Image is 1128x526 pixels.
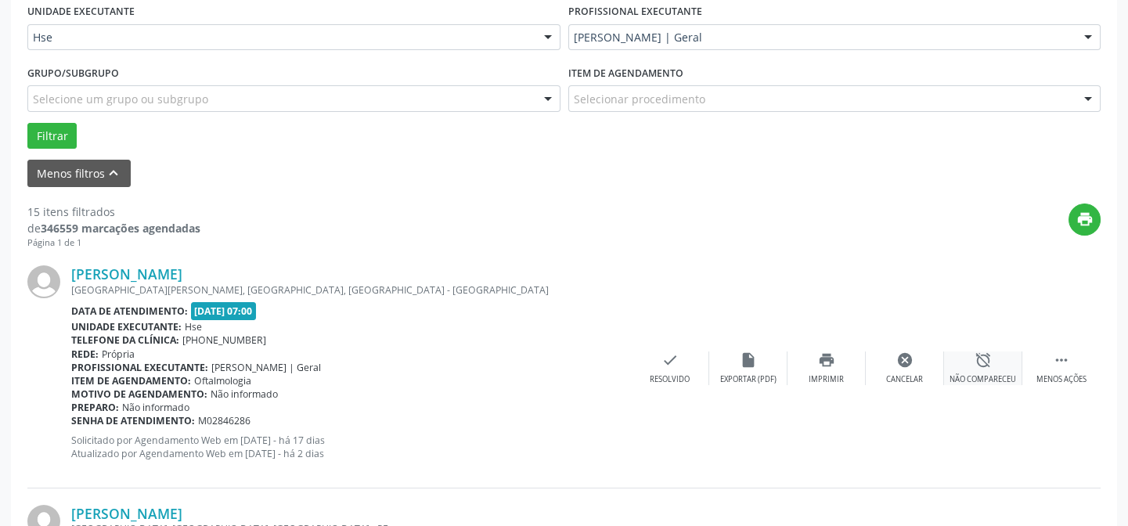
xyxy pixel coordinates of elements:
[1053,351,1070,369] i: 
[71,505,182,522] a: [PERSON_NAME]
[818,351,835,369] i: print
[102,348,135,361] span: Própria
[1036,374,1087,385] div: Menos ações
[27,61,119,85] label: Grupo/Subgrupo
[71,304,188,318] b: Data de atendimento:
[71,401,119,414] b: Preparo:
[27,265,60,298] img: img
[33,30,528,45] span: Hse
[574,30,1069,45] span: [PERSON_NAME] | Geral
[809,374,844,385] div: Imprimir
[211,387,278,401] span: Não informado
[71,434,631,460] p: Solicitado por Agendamento Web em [DATE] - há 17 dias Atualizado por Agendamento Web em [DATE] - ...
[886,374,923,385] div: Cancelar
[27,204,200,220] div: 15 itens filtrados
[41,221,200,236] strong: 346559 marcações agendadas
[740,351,757,369] i: insert_drive_file
[33,91,208,107] span: Selecione um grupo ou subgrupo
[1069,204,1101,236] button: print
[27,236,200,250] div: Página 1 de 1
[198,414,250,427] span: M02846286
[1076,211,1094,228] i: print
[27,123,77,150] button: Filtrar
[661,351,679,369] i: check
[71,265,182,283] a: [PERSON_NAME]
[950,374,1016,385] div: Não compareceu
[27,160,131,187] button: Menos filtroskeyboard_arrow_up
[574,91,705,107] span: Selecionar procedimento
[975,351,992,369] i: alarm_off
[105,164,122,182] i: keyboard_arrow_up
[194,374,251,387] span: Oftalmologia
[71,348,99,361] b: Rede:
[568,61,683,85] label: Item de agendamento
[720,374,777,385] div: Exportar (PDF)
[71,333,179,347] b: Telefone da clínica:
[896,351,914,369] i: cancel
[211,361,321,374] span: [PERSON_NAME] | Geral
[71,283,631,297] div: [GEOGRAPHIC_DATA][PERSON_NAME], [GEOGRAPHIC_DATA], [GEOGRAPHIC_DATA] - [GEOGRAPHIC_DATA]
[71,387,207,401] b: Motivo de agendamento:
[650,374,690,385] div: Resolvido
[27,220,200,236] div: de
[71,361,208,374] b: Profissional executante:
[182,333,266,347] span: [PHONE_NUMBER]
[71,320,182,333] b: Unidade executante:
[71,374,191,387] b: Item de agendamento:
[185,320,202,333] span: Hse
[71,414,195,427] b: Senha de atendimento:
[122,401,189,414] span: Não informado
[191,302,257,320] span: [DATE] 07:00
